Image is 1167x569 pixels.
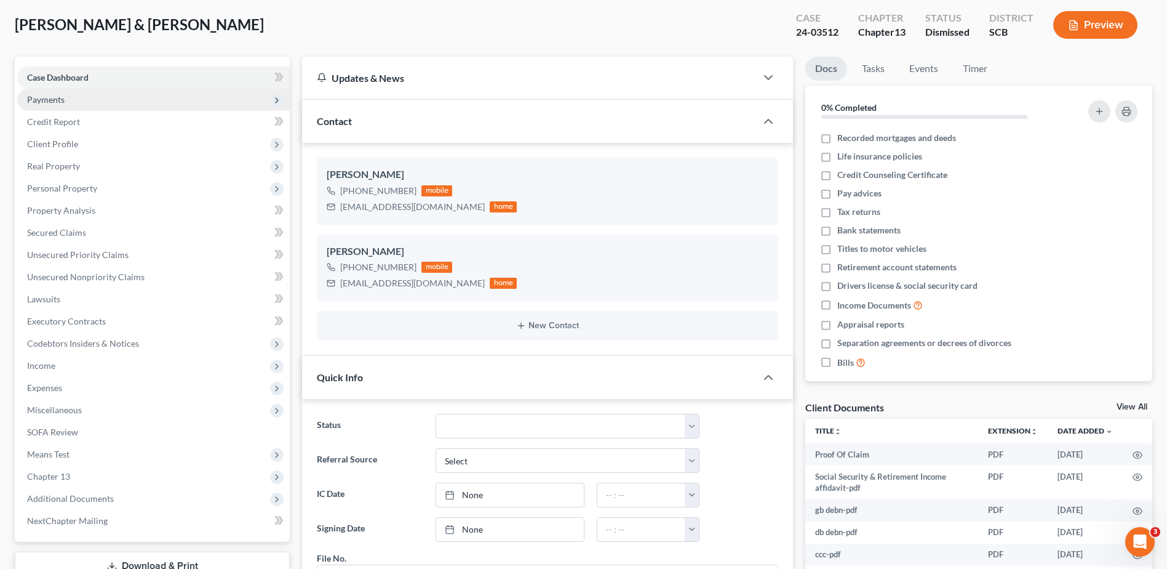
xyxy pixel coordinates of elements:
[27,139,78,149] span: Client Profile
[27,183,97,193] span: Personal Property
[978,522,1048,544] td: PDF
[858,11,906,25] div: Chapter
[27,116,80,127] span: Credit Report
[1048,522,1123,544] td: [DATE]
[953,57,997,81] a: Timer
[421,185,452,196] div: mobile
[27,338,139,349] span: Codebtors Insiders & Notices
[925,11,970,25] div: Status
[17,266,290,288] a: Unsecured Nonpriority Claims
[17,111,290,133] a: Credit Report
[27,316,106,326] span: Executory Contracts
[978,544,1048,566] td: PDF
[805,57,847,81] a: Docs
[27,493,114,504] span: Additional Documents
[837,243,926,255] span: Titles to motor vehicles
[837,150,922,163] span: Life insurance policies
[436,518,584,541] a: None
[837,206,880,218] span: Tax returns
[27,205,95,216] span: Property Analysis
[834,428,842,435] i: unfold_more
[894,26,906,38] span: 13
[27,161,80,171] span: Real Property
[989,11,1034,25] div: District
[17,67,290,89] a: Case Dashboard
[17,310,290,333] a: Executory Contracts
[317,115,352,127] span: Contact
[311,448,429,473] label: Referral Source
[17,421,290,443] a: SOFA Review
[27,72,89,83] span: Case Dashboard
[17,200,290,222] a: Property Analysis
[837,337,1011,349] span: Separation agreements or decrees of divorces
[1117,403,1147,411] a: View All
[597,518,685,541] input: -- : --
[17,244,290,266] a: Unsecured Priority Claims
[837,169,947,181] span: Credit Counseling Certificate
[1048,499,1123,522] td: [DATE]
[925,25,970,39] div: Dismissed
[978,466,1048,499] td: PDF
[852,57,894,81] a: Tasks
[1053,11,1137,39] button: Preview
[327,167,768,182] div: [PERSON_NAME]
[27,360,55,371] span: Income
[815,426,842,435] a: Titleunfold_more
[490,278,517,289] div: home
[317,71,741,84] div: Updates & News
[837,357,854,369] span: Bills
[899,57,948,81] a: Events
[1048,443,1123,466] td: [DATE]
[15,15,264,33] span: [PERSON_NAME] & [PERSON_NAME]
[805,466,978,499] td: Social Security & Retirement Income affidavit-pdf
[805,443,978,466] td: Proof Of Claim
[311,414,429,438] label: Status
[805,499,978,522] td: gb debn-pdf
[317,552,346,565] div: File No.
[17,510,290,532] a: NextChapter Mailing
[1048,466,1123,499] td: [DATE]
[1057,426,1113,435] a: Date Added expand_more
[436,483,584,507] a: None
[311,517,429,542] label: Signing Date
[1105,428,1113,435] i: expand_more
[340,277,485,289] div: [EMAIL_ADDRESS][DOMAIN_NAME]
[327,244,768,259] div: [PERSON_NAME]
[597,483,685,507] input: -- : --
[837,224,901,236] span: Bank statements
[858,25,906,39] div: Chapter
[327,321,768,331] button: New Contact
[27,227,86,238] span: Secured Claims
[27,449,70,459] span: Means Test
[978,443,1048,466] td: PDF
[1125,527,1155,557] iframe: Intercom live chat
[837,299,911,312] span: Income Documents
[27,294,60,304] span: Lawsuits
[821,102,877,113] strong: 0% Completed
[805,401,884,414] div: Client Documents
[340,261,416,273] div: [PHONE_NUMBER]
[805,522,978,544] td: db debn-pdf
[989,25,1034,39] div: SCB
[311,483,429,507] label: IC Date
[837,187,882,200] span: Pay advices
[988,426,1038,435] a: Extensionunfold_more
[317,371,363,383] span: Quick Info
[837,132,956,144] span: Recorded mortgages and deeds
[340,185,416,197] div: [PHONE_NUMBER]
[340,201,485,213] div: [EMAIL_ADDRESS][DOMAIN_NAME]
[1150,527,1160,537] span: 3
[27,94,65,105] span: Payments
[805,544,978,566] td: ccc-pdf
[17,288,290,310] a: Lawsuits
[421,262,452,273] div: mobile
[837,318,904,331] span: Appraisal reports
[796,11,838,25] div: Case
[1048,544,1123,566] td: [DATE]
[27,405,82,415] span: Miscellaneous
[837,261,957,273] span: Retirement account statements
[490,201,517,212] div: home
[27,272,145,282] span: Unsecured Nonpriority Claims
[978,499,1048,522] td: PDF
[796,25,838,39] div: 24-03512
